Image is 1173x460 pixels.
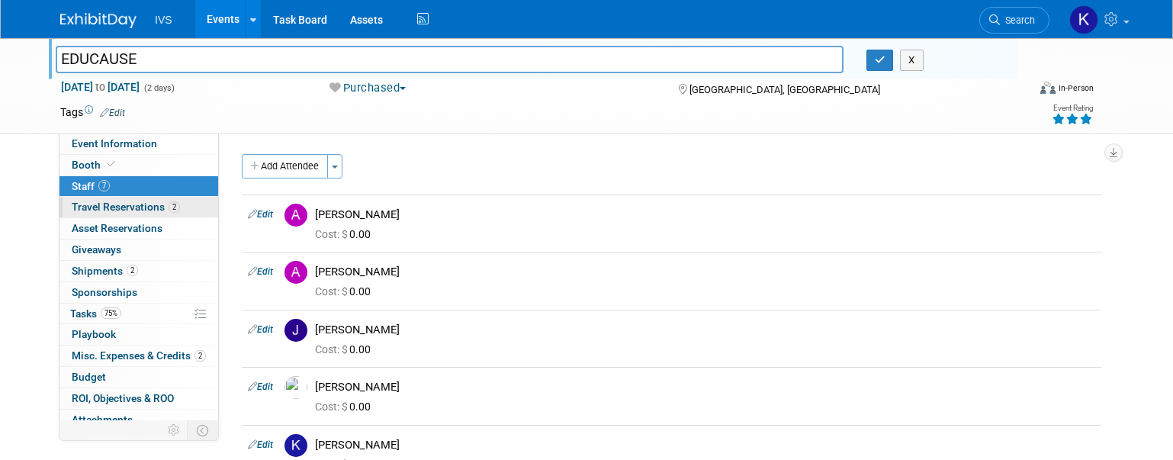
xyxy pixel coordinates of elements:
[59,218,218,239] a: Asset Reservations
[900,50,924,71] button: X
[689,84,880,95] span: [GEOGRAPHIC_DATA], [GEOGRAPHIC_DATA]
[100,108,125,118] a: Edit
[72,371,106,383] span: Budget
[72,265,138,277] span: Shipments
[59,410,218,430] a: Attachments
[248,381,273,392] a: Edit
[155,14,172,26] span: IVS
[284,434,307,457] img: K.jpg
[324,80,412,96] button: Purchased
[127,265,138,276] span: 2
[194,350,206,362] span: 2
[248,209,273,220] a: Edit
[315,285,349,298] span: Cost: $
[59,133,218,154] a: Event Information
[72,201,180,213] span: Travel Reservations
[248,439,273,450] a: Edit
[315,400,377,413] span: 0.00
[1058,82,1094,94] div: In-Person
[284,319,307,342] img: J.jpg
[72,180,110,192] span: Staff
[59,261,218,281] a: Shipments2
[315,343,377,355] span: 0.00
[59,155,218,175] a: Booth
[315,323,1095,337] div: [PERSON_NAME]
[59,324,218,345] a: Playbook
[315,228,377,240] span: 0.00
[59,240,218,260] a: Giveaways
[72,413,133,426] span: Attachments
[169,201,180,213] span: 2
[315,228,349,240] span: Cost: $
[59,388,218,409] a: ROI, Objectives & ROO
[315,343,349,355] span: Cost: $
[98,180,110,191] span: 7
[248,266,273,277] a: Edit
[93,81,108,93] span: to
[1040,82,1056,94] img: Format-Inperson.png
[59,176,218,197] a: Staff7
[70,307,121,320] span: Tasks
[59,346,218,366] a: Misc. Expenses & Credits2
[284,261,307,284] img: A.jpg
[72,222,162,234] span: Asset Reservations
[1069,5,1098,34] img: Kate Wroblewski
[315,265,1095,279] div: [PERSON_NAME]
[979,7,1049,34] a: Search
[284,204,307,227] img: A.jpg
[72,349,206,362] span: Misc. Expenses & Credits
[315,380,1095,394] div: [PERSON_NAME]
[315,285,377,298] span: 0.00
[108,160,115,169] i: Booth reservation complete
[72,392,174,404] span: ROI, Objectives & ROO
[72,328,116,340] span: Playbook
[315,207,1095,222] div: [PERSON_NAME]
[60,13,137,28] img: ExhibitDay
[72,243,121,256] span: Giveaways
[315,400,349,413] span: Cost: $
[60,105,125,120] td: Tags
[59,367,218,388] a: Budget
[59,304,218,324] a: Tasks75%
[143,83,175,93] span: (2 days)
[101,307,121,319] span: 75%
[1052,105,1093,112] div: Event Rating
[1000,14,1035,26] span: Search
[59,282,218,303] a: Sponsorships
[315,438,1095,452] div: [PERSON_NAME]
[242,154,328,179] button: Add Attendee
[72,159,118,171] span: Booth
[72,137,157,150] span: Event Information
[60,80,140,94] span: [DATE] [DATE]
[940,79,1094,102] div: Event Format
[188,420,219,440] td: Toggle Event Tabs
[161,420,188,440] td: Personalize Event Tab Strip
[72,286,137,298] span: Sponsorships
[59,197,218,217] a: Travel Reservations2
[248,324,273,335] a: Edit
